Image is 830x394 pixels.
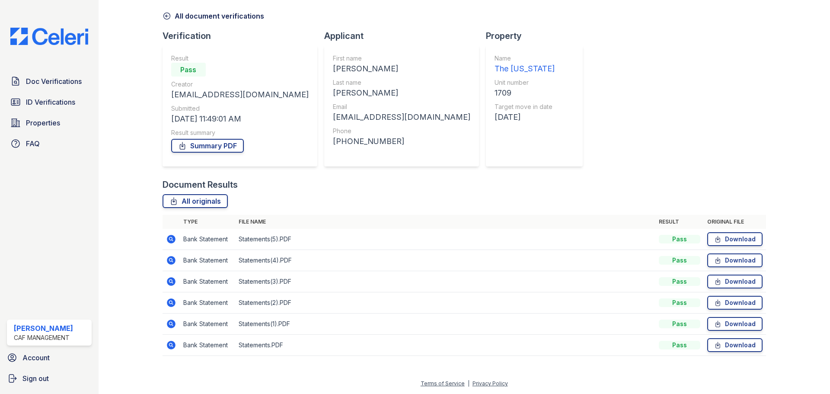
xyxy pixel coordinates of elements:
[333,54,470,63] div: First name
[495,63,555,75] div: The [US_STATE]
[707,296,763,310] a: Download
[180,215,235,229] th: Type
[333,111,470,123] div: [EMAIL_ADDRESS][DOMAIN_NAME]
[659,235,700,243] div: Pass
[324,30,486,42] div: Applicant
[26,118,60,128] span: Properties
[495,87,555,99] div: 1709
[171,104,309,113] div: Submitted
[171,139,244,153] a: Summary PDF
[659,256,700,265] div: Pass
[7,114,92,131] a: Properties
[14,323,73,333] div: [PERSON_NAME]
[707,338,763,352] a: Download
[707,317,763,331] a: Download
[7,93,92,111] a: ID Verifications
[655,215,704,229] th: Result
[333,127,470,135] div: Phone
[333,103,470,111] div: Email
[171,128,309,137] div: Result summary
[486,30,590,42] div: Property
[26,97,75,107] span: ID Verifications
[468,380,469,387] div: |
[333,78,470,87] div: Last name
[235,229,655,250] td: Statements(5).PDF
[707,253,763,267] a: Download
[180,250,235,271] td: Bank Statement
[171,54,309,63] div: Result
[180,229,235,250] td: Bank Statement
[495,78,555,87] div: Unit number
[235,271,655,292] td: Statements(3).PDF
[333,87,470,99] div: [PERSON_NAME]
[3,28,95,45] img: CE_Logo_Blue-a8612792a0a2168367f1c8372b55b34899dd931a85d93a1a3d3e32e68fde9ad4.png
[180,314,235,335] td: Bank Statement
[235,250,655,271] td: Statements(4).PDF
[7,135,92,152] a: FAQ
[704,215,766,229] th: Original file
[180,271,235,292] td: Bank Statement
[495,103,555,111] div: Target move in date
[3,370,95,387] a: Sign out
[14,333,73,342] div: CAF Management
[495,54,555,63] div: Name
[333,63,470,75] div: [PERSON_NAME]
[163,194,228,208] a: All originals
[171,80,309,89] div: Creator
[26,76,82,86] span: Doc Verifications
[163,11,264,21] a: All document verifications
[163,179,238,191] div: Document Results
[171,89,309,101] div: [EMAIL_ADDRESS][DOMAIN_NAME]
[659,341,700,349] div: Pass
[180,292,235,314] td: Bank Statement
[235,292,655,314] td: Statements(2).PDF
[472,380,508,387] a: Privacy Policy
[421,380,465,387] a: Terms of Service
[659,277,700,286] div: Pass
[235,215,655,229] th: File name
[180,335,235,356] td: Bank Statement
[235,314,655,335] td: Statements(1).PDF
[3,349,95,366] a: Account
[659,298,700,307] div: Pass
[235,335,655,356] td: Statements.PDF
[26,138,40,149] span: FAQ
[333,135,470,147] div: [PHONE_NUMBER]
[22,352,50,363] span: Account
[495,111,555,123] div: [DATE]
[171,63,206,77] div: Pass
[22,373,49,384] span: Sign out
[171,113,309,125] div: [DATE] 11:49:01 AM
[659,320,700,328] div: Pass
[707,232,763,246] a: Download
[7,73,92,90] a: Doc Verifications
[495,54,555,75] a: Name The [US_STATE]
[707,275,763,288] a: Download
[163,30,324,42] div: Verification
